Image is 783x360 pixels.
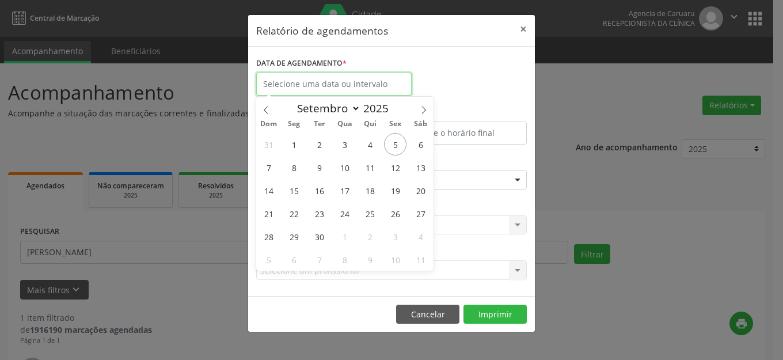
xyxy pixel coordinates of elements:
span: Qui [358,120,383,128]
input: Year [360,101,398,116]
span: Setembro 29, 2025 [283,225,305,248]
span: Setembro 5, 2025 [384,133,406,156]
button: Cancelar [396,305,459,324]
span: Outubro 6, 2025 [283,248,305,271]
span: Setembro 23, 2025 [308,202,330,225]
span: Setembro 2, 2025 [308,133,330,156]
button: Close [512,15,535,43]
span: Setembro 28, 2025 [257,225,280,248]
span: Outubro 2, 2025 [359,225,381,248]
span: Setembro 16, 2025 [308,179,330,202]
span: Sáb [408,120,434,128]
span: Setembro 9, 2025 [308,156,330,179]
span: Outubro 8, 2025 [333,248,356,271]
span: Sex [383,120,408,128]
span: Qua [332,120,358,128]
span: Setembro 15, 2025 [283,179,305,202]
span: Setembro 24, 2025 [333,202,356,225]
span: Setembro 20, 2025 [409,179,432,202]
span: Setembro 10, 2025 [333,156,356,179]
span: Setembro 18, 2025 [359,179,381,202]
label: ATÉ [394,104,527,122]
span: Setembro 13, 2025 [409,156,432,179]
span: Setembro 26, 2025 [384,202,406,225]
span: Setembro 6, 2025 [409,133,432,156]
span: Setembro 30, 2025 [308,225,330,248]
button: Imprimir [463,305,527,324]
span: Setembro 7, 2025 [257,156,280,179]
span: Setembro 27, 2025 [409,202,432,225]
span: Outubro 1, 2025 [333,225,356,248]
select: Month [291,100,360,116]
span: Outubro 10, 2025 [384,248,406,271]
span: Setembro 8, 2025 [283,156,305,179]
label: DATA DE AGENDAMENTO [256,55,347,73]
span: Setembro 21, 2025 [257,202,280,225]
span: Outubro 3, 2025 [384,225,406,248]
span: Setembro 14, 2025 [257,179,280,202]
input: Selecione uma data ou intervalo [256,73,412,96]
span: Setembro 3, 2025 [333,133,356,156]
span: Setembro 11, 2025 [359,156,381,179]
span: Outubro 4, 2025 [409,225,432,248]
span: Setembro 1, 2025 [283,133,305,156]
span: Outubro 11, 2025 [409,248,432,271]
span: Outubro 7, 2025 [308,248,330,271]
input: Selecione o horário final [394,122,527,145]
span: Setembro 4, 2025 [359,133,381,156]
span: Setembro 19, 2025 [384,179,406,202]
span: Dom [256,120,282,128]
span: Agosto 31, 2025 [257,133,280,156]
span: Setembro 22, 2025 [283,202,305,225]
span: Setembro 12, 2025 [384,156,406,179]
span: Outubro 9, 2025 [359,248,381,271]
h5: Relatório de agendamentos [256,23,388,38]
span: Setembro 17, 2025 [333,179,356,202]
span: Seg [282,120,307,128]
span: Outubro 5, 2025 [257,248,280,271]
span: Setembro 25, 2025 [359,202,381,225]
span: Ter [307,120,332,128]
